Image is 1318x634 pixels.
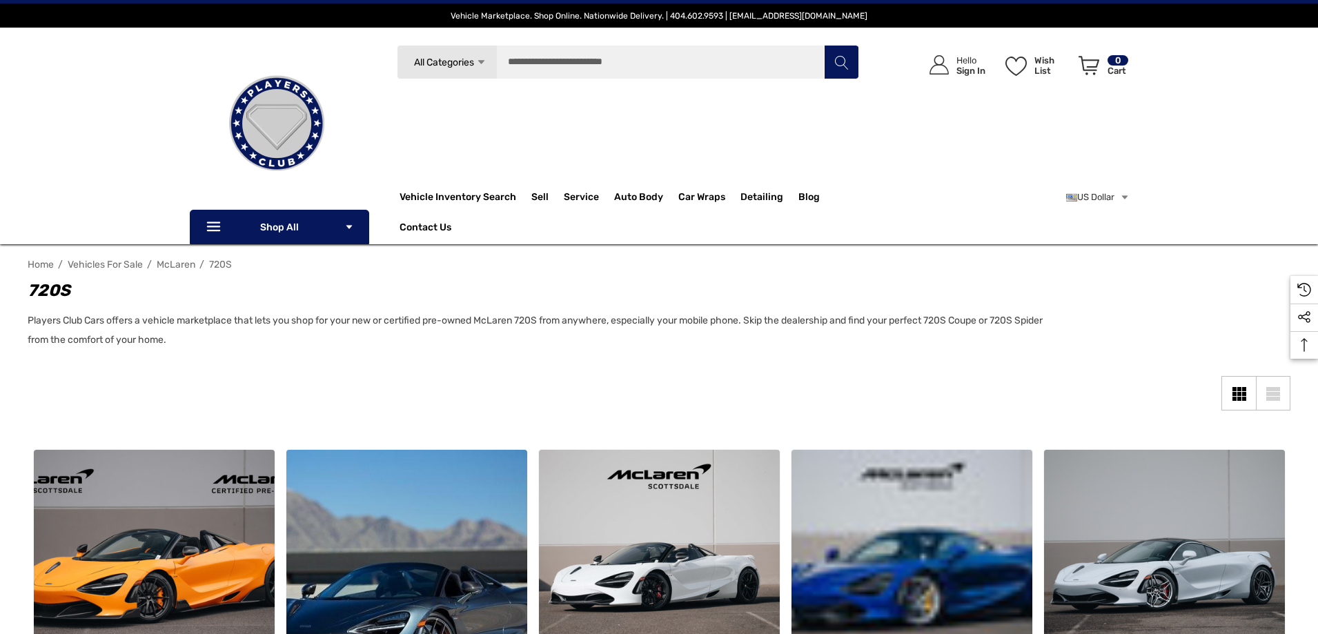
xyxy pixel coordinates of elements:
p: Wish List [1034,55,1071,76]
svg: Social Media [1297,310,1311,324]
svg: Review Your Cart [1079,56,1099,75]
span: Car Wraps [678,191,725,206]
a: Car Wraps [678,184,740,211]
a: Detailing [740,184,798,211]
a: Cart with 0 items [1072,41,1130,95]
p: Cart [1108,66,1128,76]
span: All Categories [413,57,473,68]
a: Auto Body [614,184,678,211]
span: Vehicle Marketplace. Shop Online. Nationwide Delivery. | 404.602.9593 | [EMAIL_ADDRESS][DOMAIN_NAME] [451,11,867,21]
a: USD [1066,184,1130,211]
svg: Icon Line [205,219,226,235]
img: Players Club | Cars For Sale [208,55,346,192]
a: Home [28,259,54,270]
a: Sell [531,184,564,211]
a: Service [564,184,614,211]
svg: Recently Viewed [1297,283,1311,297]
svg: Wish List [1005,57,1027,76]
svg: Icon Arrow Down [344,222,354,232]
button: Search [824,45,858,79]
a: Vehicles For Sale [68,259,143,270]
a: Wish List Wish List [999,41,1072,89]
svg: Top [1290,338,1318,352]
p: 0 [1108,55,1128,66]
a: 720S [209,259,232,270]
svg: Icon User Account [930,55,949,75]
p: Sign In [956,66,985,76]
span: Auto Body [614,191,663,206]
nav: Breadcrumb [28,252,1290,277]
span: Detailing [740,191,783,206]
span: Service [564,191,599,206]
svg: Icon Arrow Down [476,57,486,68]
a: Grid View [1221,376,1256,410]
h1: 720S [28,278,1063,303]
a: Sign in [914,41,992,89]
a: List View [1256,376,1290,410]
p: Shop All [190,210,369,244]
a: Vehicle Inventory Search [400,191,516,206]
span: Sell [531,191,549,206]
a: Contact Us [400,221,451,237]
a: McLaren [157,259,195,270]
a: Blog [798,191,820,206]
a: All Categories Icon Arrow Down Icon Arrow Up [397,45,497,79]
p: Players Club Cars offers a vehicle marketplace that lets you shop for your new or certified pre-o... [28,311,1063,350]
p: Hello [956,55,985,66]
